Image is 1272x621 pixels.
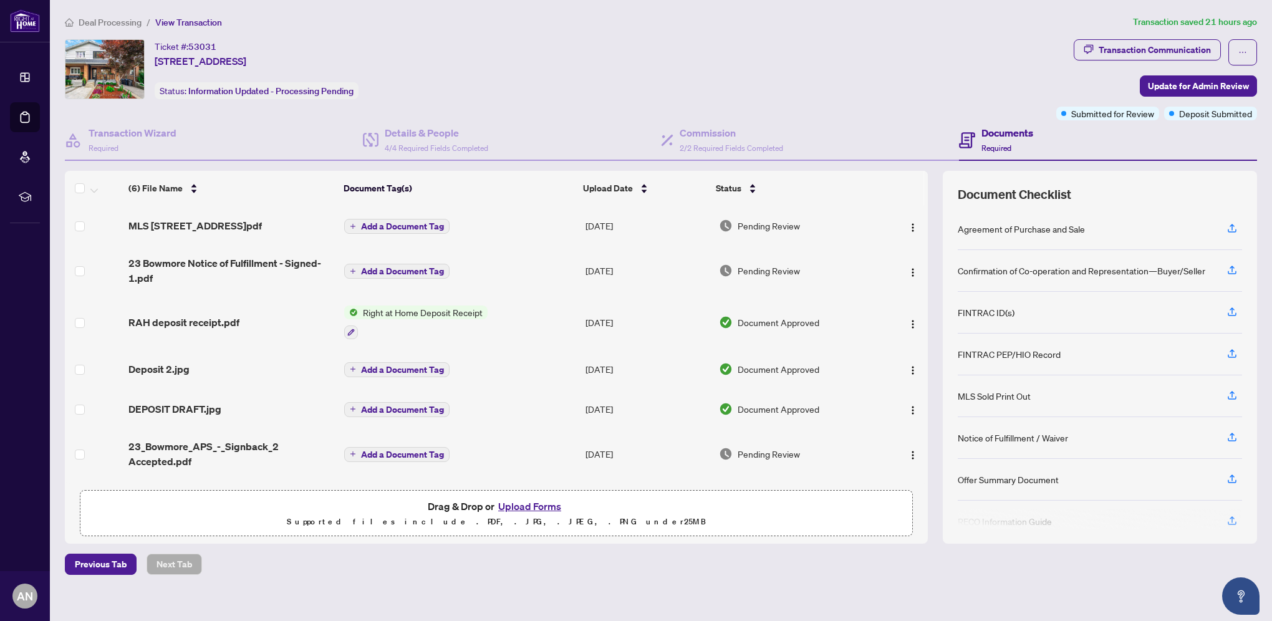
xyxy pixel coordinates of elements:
[344,446,450,462] button: Add a Document Tag
[80,491,912,537] span: Drag & Drop orUpload FormsSupported files include .PDF, .JPG, .JPEG, .PNG under25MB
[344,447,450,462] button: Add a Document Tag
[75,554,127,574] span: Previous Tab
[719,219,733,233] img: Document Status
[344,306,488,339] button: Status IconRight at Home Deposit Receipt
[908,450,918,460] img: Logo
[350,366,356,372] span: plus
[719,264,733,277] img: Document Status
[65,554,137,575] button: Previous Tab
[908,365,918,375] img: Logo
[958,473,1059,486] div: Offer Summary Document
[128,315,239,330] span: RAH deposit receipt.pdf
[361,405,444,414] span: Add a Document Tag
[65,40,144,99] img: IMG-E12373396_1.jpg
[350,406,356,412] span: plus
[1074,39,1221,60] button: Transaction Communication
[908,405,918,415] img: Logo
[17,587,33,605] span: AN
[903,399,923,419] button: Logo
[344,361,450,377] button: Add a Document Tag
[903,444,923,464] button: Logo
[958,431,1068,445] div: Notice of Fulfillment / Waiver
[958,347,1061,361] div: FINTRAC PEP/HIO Record
[128,256,334,286] span: 23 Bowmore Notice of Fulfillment - Signed-1.pdf
[65,18,74,27] span: home
[361,267,444,276] span: Add a Document Tag
[358,306,488,319] span: Right at Home Deposit Receipt
[155,54,246,69] span: [STREET_ADDRESS]
[123,171,339,206] th: (6) File Name
[958,389,1031,403] div: MLS Sold Print Out
[89,143,118,153] span: Required
[903,261,923,281] button: Logo
[155,39,216,54] div: Ticket #:
[385,125,488,140] h4: Details & People
[344,306,358,319] img: Status Icon
[155,82,359,99] div: Status:
[128,439,334,469] span: 23_Bowmore_APS_-_Signback_2 Accepted.pdf
[581,349,714,389] td: [DATE]
[1099,40,1211,60] div: Transaction Communication
[494,498,565,514] button: Upload Forms
[958,306,1014,319] div: FINTRAC ID(s)
[1238,48,1247,57] span: ellipsis
[10,9,40,32] img: logo
[344,218,450,234] button: Add a Document Tag
[128,362,190,377] span: Deposit 2.jpg
[903,216,923,236] button: Logo
[89,125,176,140] h4: Transaction Wizard
[958,222,1085,236] div: Agreement of Purchase and Sale
[188,41,216,52] span: 53031
[1179,107,1252,120] span: Deposit Submitted
[581,246,714,296] td: [DATE]
[79,17,142,28] span: Deal Processing
[958,264,1205,277] div: Confirmation of Co-operation and Representation—Buyer/Seller
[344,401,450,417] button: Add a Document Tag
[385,143,488,153] span: 4/4 Required Fields Completed
[128,218,262,233] span: MLS [STREET_ADDRESS]pdf
[128,181,183,195] span: (6) File Name
[711,171,877,206] th: Status
[147,15,150,29] li: /
[1133,15,1257,29] article: Transaction saved 21 hours ago
[128,402,221,416] span: DEPOSIT DRAFT.jpg
[344,264,450,279] button: Add a Document Tag
[716,181,741,195] span: Status
[361,365,444,374] span: Add a Document Tag
[719,447,733,461] img: Document Status
[581,429,714,479] td: [DATE]
[981,143,1011,153] span: Required
[719,402,733,416] img: Document Status
[903,312,923,332] button: Logo
[719,362,733,376] img: Document Status
[581,296,714,349] td: [DATE]
[738,402,819,416] span: Document Approved
[738,447,800,461] span: Pending Review
[350,223,356,229] span: plus
[581,389,714,429] td: [DATE]
[738,315,819,329] span: Document Approved
[344,219,450,234] button: Add a Document Tag
[188,85,354,97] span: Information Updated - Processing Pending
[738,219,800,233] span: Pending Review
[738,264,800,277] span: Pending Review
[361,450,444,459] span: Add a Document Tag
[88,514,905,529] p: Supported files include .PDF, .JPG, .JPEG, .PNG under 25 MB
[719,315,733,329] img: Document Status
[680,143,783,153] span: 2/2 Required Fields Completed
[1140,75,1257,97] button: Update for Admin Review
[361,222,444,231] span: Add a Document Tag
[1071,107,1154,120] span: Submitted for Review
[581,206,714,246] td: [DATE]
[903,359,923,379] button: Logo
[428,498,565,514] span: Drag & Drop or
[981,125,1033,140] h4: Documents
[583,181,633,195] span: Upload Date
[908,267,918,277] img: Logo
[958,186,1071,203] span: Document Checklist
[680,125,783,140] h4: Commission
[578,171,711,206] th: Upload Date
[344,263,450,279] button: Add a Document Tag
[350,268,356,274] span: plus
[908,223,918,233] img: Logo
